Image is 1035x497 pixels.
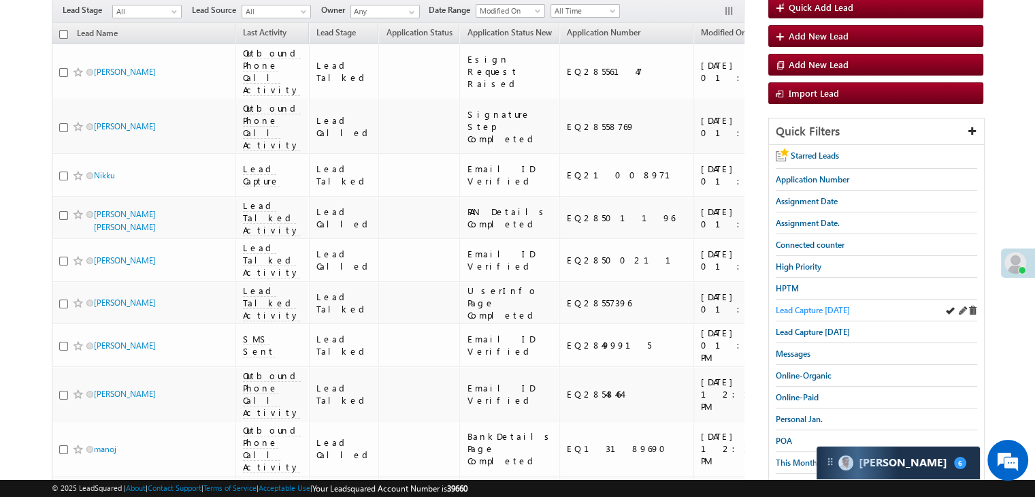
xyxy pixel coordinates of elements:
[816,446,981,480] div: carter-dragCarter[PERSON_NAME]6
[776,458,817,468] span: This Month
[551,5,616,17] span: All Time
[789,87,839,99] span: Import Lead
[316,248,373,272] div: Lead Called
[401,5,418,19] a: Show All Items
[223,7,256,39] div: Minimize live chat window
[701,114,786,139] div: [DATE] 01:40 PM
[18,126,248,379] textarea: Type your message and click 'Submit'
[243,285,300,321] span: Lead Talked Activity
[316,27,356,37] span: Lead Stage
[776,349,810,359] span: Messages
[701,291,786,315] div: [DATE] 01:32 PM
[467,53,553,90] div: Esign Request Raised
[310,25,363,43] a: Lead Stage
[467,285,553,321] div: UserInfo Page Completed
[242,5,311,18] a: All
[199,391,247,409] em: Submit
[776,414,823,424] span: Personal Jan.
[567,388,687,400] div: EQ28548464
[776,240,844,250] span: Connected counter
[467,206,553,230] div: PAN Details Completed
[192,4,242,16] span: Lead Source
[954,457,966,469] span: 6
[203,483,257,492] a: Terms of Service
[694,25,753,43] a: Modified On
[243,333,275,357] span: SMS Sent
[551,4,620,18] a: All Time
[825,456,836,467] img: carter-drag
[94,340,156,351] a: [PERSON_NAME]
[316,291,373,315] div: Lead Talked
[316,206,373,230] div: Lead Called
[316,333,373,357] div: Lead Talked
[467,248,553,272] div: Email ID Verified
[236,25,293,43] a: Last Activity
[776,370,832,381] span: Online-Organic
[316,163,373,187] div: Lead Talked
[316,382,373,406] div: Lead Talked
[94,209,156,232] a: [PERSON_NAME] [PERSON_NAME]
[789,30,849,42] span: Add New Lead
[776,283,799,293] span: HPTM
[567,339,687,351] div: EQ28499915
[94,121,156,131] a: [PERSON_NAME]
[776,392,819,402] span: Online-Paid
[243,242,300,278] span: Lead Talked Activity
[94,67,156,77] a: [PERSON_NAME]
[701,27,746,37] span: Modified On
[701,327,786,364] div: [DATE] 01:22 PM
[776,196,838,206] span: Assignment Date
[701,163,786,187] div: [DATE] 01:39 PM
[476,4,545,18] a: Modified On
[243,424,301,473] span: Outbound Phone Call Activity
[776,261,821,272] span: High Priority
[701,376,786,413] div: [DATE] 12:18 PM
[467,430,553,467] div: BankDetails Page Completed
[243,370,301,419] span: Outbound Phone Call Activity
[429,4,476,16] span: Date Range
[242,5,307,18] span: All
[316,436,373,461] div: Lead Called
[94,255,156,266] a: [PERSON_NAME]
[776,174,849,185] span: Application Number
[567,27,640,37] span: Application Number
[94,444,116,454] a: manoj
[789,59,849,70] span: Add New Lead
[460,25,558,43] a: Application Status New
[70,26,125,44] a: Lead Name
[52,482,467,495] span: © 2025 LeadSquared | | | | |
[312,483,467,494] span: Your Leadsquared Account Number is
[126,483,146,492] a: About
[776,327,850,337] span: Lead Capture [DATE]
[94,298,156,308] a: [PERSON_NAME]
[259,483,310,492] a: Acceptable Use
[243,199,300,236] span: Lead Talked Activity
[467,382,553,406] div: Email ID Verified
[467,27,551,37] span: Application Status New
[567,212,687,224] div: EQ28501196
[789,1,853,13] span: Quick Add Lead
[567,254,687,266] div: EQ28500211
[23,71,57,89] img: d_60004797649_company_0_60004797649
[567,297,687,309] div: EQ28557396
[701,430,786,467] div: [DATE] 12:17 PM
[94,389,156,399] a: [PERSON_NAME]
[148,483,201,492] a: Contact Support
[701,59,786,84] div: [DATE] 01:40 PM
[350,5,420,18] input: Type to Search
[567,443,687,455] div: EQ13189690
[567,121,687,133] div: EQ28558769
[791,150,839,161] span: Starred Leads
[467,108,553,145] div: Signature Step Completed
[467,163,553,187] div: Email ID Verified
[701,206,786,230] div: [DATE] 01:35 PM
[386,27,452,37] span: Application Status
[59,30,68,39] input: Check all records
[316,59,373,84] div: Lead Talked
[776,436,792,446] span: POA
[321,4,350,16] span: Owner
[113,5,178,18] span: All
[701,248,786,272] div: [DATE] 01:34 PM
[567,169,687,181] div: EQ21008971
[63,4,112,16] span: Lead Stage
